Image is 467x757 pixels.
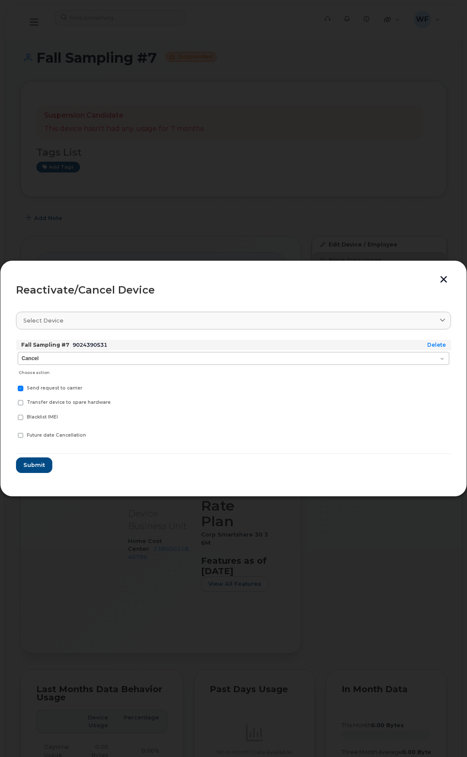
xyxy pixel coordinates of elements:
[27,385,82,391] span: Send request to carrier
[16,457,52,473] button: Submit
[16,285,451,295] div: Reactivate/Cancel Device
[21,342,69,348] strong: Fall Sampling #7
[23,461,45,469] span: Submit
[427,342,446,348] a: Delete
[27,432,86,438] span: Future date Cancellation
[19,366,449,376] div: Choose action
[16,312,451,329] a: Select device
[23,316,64,325] span: Select device
[27,414,58,420] span: Blacklist IMEI
[73,342,107,348] span: 9024390531
[27,399,111,405] span: Transfer device to spare hardware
